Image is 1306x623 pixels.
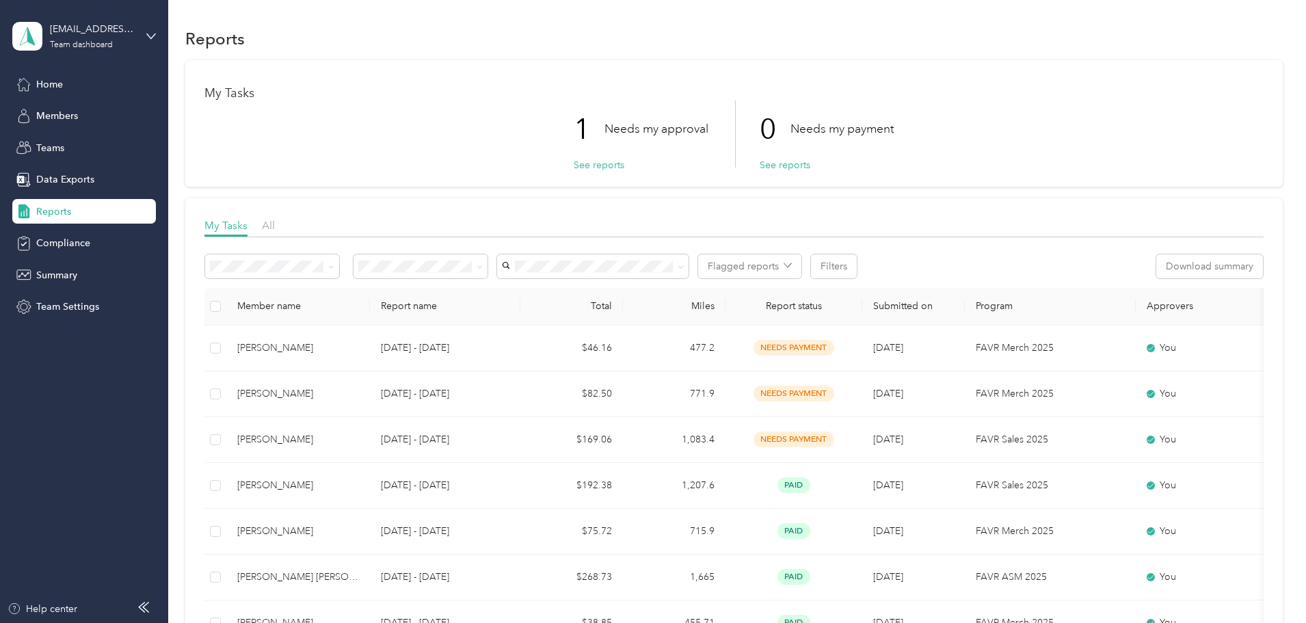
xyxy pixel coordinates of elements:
[623,555,725,600] td: 1,665
[698,254,801,278] button: Flagged reports
[226,288,370,326] th: Member name
[790,120,894,137] p: Needs my payment
[976,524,1125,539] p: FAVR Merch 2025
[1229,546,1306,623] iframe: Everlance-gr Chat Button Frame
[50,22,135,36] div: [EMAIL_ADDRESS][DOMAIN_NAME]
[873,434,903,445] span: [DATE]
[1147,570,1262,585] div: You
[531,300,612,312] div: Total
[381,524,509,539] p: [DATE] - [DATE]
[760,158,810,172] button: See reports
[36,172,94,187] span: Data Exports
[381,341,509,356] p: [DATE] - [DATE]
[185,31,245,46] h1: Reports
[520,326,623,371] td: $46.16
[1147,478,1262,493] div: You
[50,41,113,49] div: Team dashboard
[965,288,1136,326] th: Program
[520,463,623,509] td: $192.38
[754,340,834,356] span: needs payment
[623,371,725,417] td: 771.9
[623,326,725,371] td: 477.2
[634,300,715,312] div: Miles
[237,432,359,447] div: [PERSON_NAME]
[1136,288,1272,326] th: Approvers
[36,268,77,282] span: Summary
[237,478,359,493] div: [PERSON_NAME]
[976,432,1125,447] p: FAVR Sales 2025
[381,570,509,585] p: [DATE] - [DATE]
[1147,432,1262,447] div: You
[381,386,509,401] p: [DATE] - [DATE]
[623,509,725,555] td: 715.9
[520,555,623,600] td: $268.73
[604,120,708,137] p: Needs my approval
[381,478,509,493] p: [DATE] - [DATE]
[574,101,604,158] p: 1
[520,417,623,463] td: $169.06
[204,219,248,232] span: My Tasks
[36,236,90,250] span: Compliance
[777,523,810,539] span: paid
[965,509,1136,555] td: FAVR Merch 2025
[965,371,1136,417] td: FAVR Merch 2025
[873,479,903,491] span: [DATE]
[237,524,359,539] div: [PERSON_NAME]
[760,101,790,158] p: 0
[811,254,857,278] button: Filters
[8,602,77,616] button: Help center
[873,388,903,399] span: [DATE]
[873,525,903,537] span: [DATE]
[976,341,1125,356] p: FAVR Merch 2025
[976,386,1125,401] p: FAVR Merch 2025
[520,509,623,555] td: $75.72
[1147,524,1262,539] div: You
[237,341,359,356] div: [PERSON_NAME]
[574,158,624,172] button: See reports
[262,219,275,232] span: All
[736,300,851,312] span: Report status
[965,417,1136,463] td: FAVR Sales 2025
[1147,341,1262,356] div: You
[623,463,725,509] td: 1,207.6
[965,555,1136,600] td: FAVR ASM 2025
[862,288,965,326] th: Submitted on
[873,571,903,583] span: [DATE]
[965,463,1136,509] td: FAVR Sales 2025
[381,432,509,447] p: [DATE] - [DATE]
[965,326,1136,371] td: FAVR Merch 2025
[36,109,78,123] span: Members
[623,417,725,463] td: 1,083.4
[1156,254,1263,278] button: Download summary
[777,569,810,585] span: paid
[370,288,520,326] th: Report name
[237,570,359,585] div: [PERSON_NAME] [PERSON_NAME]
[754,386,834,401] span: needs payment
[520,371,623,417] td: $82.50
[1147,386,1262,401] div: You
[36,77,63,92] span: Home
[36,204,71,219] span: Reports
[976,570,1125,585] p: FAVR ASM 2025
[777,477,810,493] span: paid
[237,386,359,401] div: [PERSON_NAME]
[976,478,1125,493] p: FAVR Sales 2025
[754,432,834,447] span: needs payment
[36,141,64,155] span: Teams
[237,300,359,312] div: Member name
[36,300,99,314] span: Team Settings
[204,86,1264,101] h1: My Tasks
[873,342,903,354] span: [DATE]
